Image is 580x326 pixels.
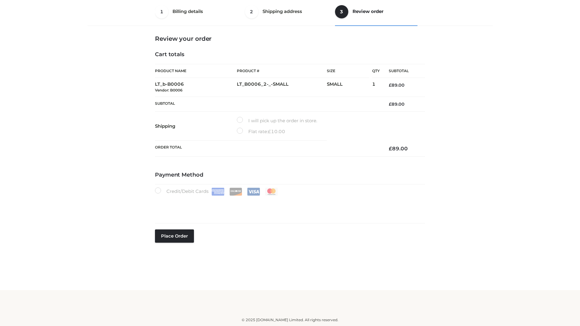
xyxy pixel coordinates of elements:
small: Vendor: B0006 [155,88,182,92]
label: I will pick up the order in store. [237,117,317,125]
bdi: 89.00 [389,101,404,107]
th: Product # [237,64,327,78]
h4: Cart totals [155,51,425,58]
span: £ [389,101,391,107]
img: Visa [247,188,260,196]
td: LT_b-B0006 [155,78,237,97]
label: Flat rate: [237,128,285,136]
span: £ [389,82,391,88]
img: Amex [211,188,224,196]
td: LT_B0006_2-_-SMALL [237,78,327,97]
span: £ [389,145,392,152]
td: SMALL [327,78,372,97]
div: © 2025 [DOMAIN_NAME] Limited. All rights reserved. [90,317,490,323]
img: Discover [229,188,242,196]
bdi: 10.00 [268,129,285,134]
td: 1 [372,78,380,97]
span: £ [268,129,271,134]
img: Mastercard [265,188,278,196]
th: Qty [372,64,380,78]
th: Order Total [155,141,380,157]
th: Subtotal [155,97,380,111]
th: Subtotal [380,64,425,78]
bdi: 89.00 [389,145,408,152]
bdi: 89.00 [389,82,404,88]
th: Shipping [155,112,237,141]
label: Credit/Debit Cards [155,187,279,196]
iframe: Secure payment input frame [154,194,424,216]
button: Place order [155,229,194,243]
h3: Review your order [155,35,425,42]
th: Size [327,64,369,78]
h4: Payment Method [155,172,425,178]
th: Product Name [155,64,237,78]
